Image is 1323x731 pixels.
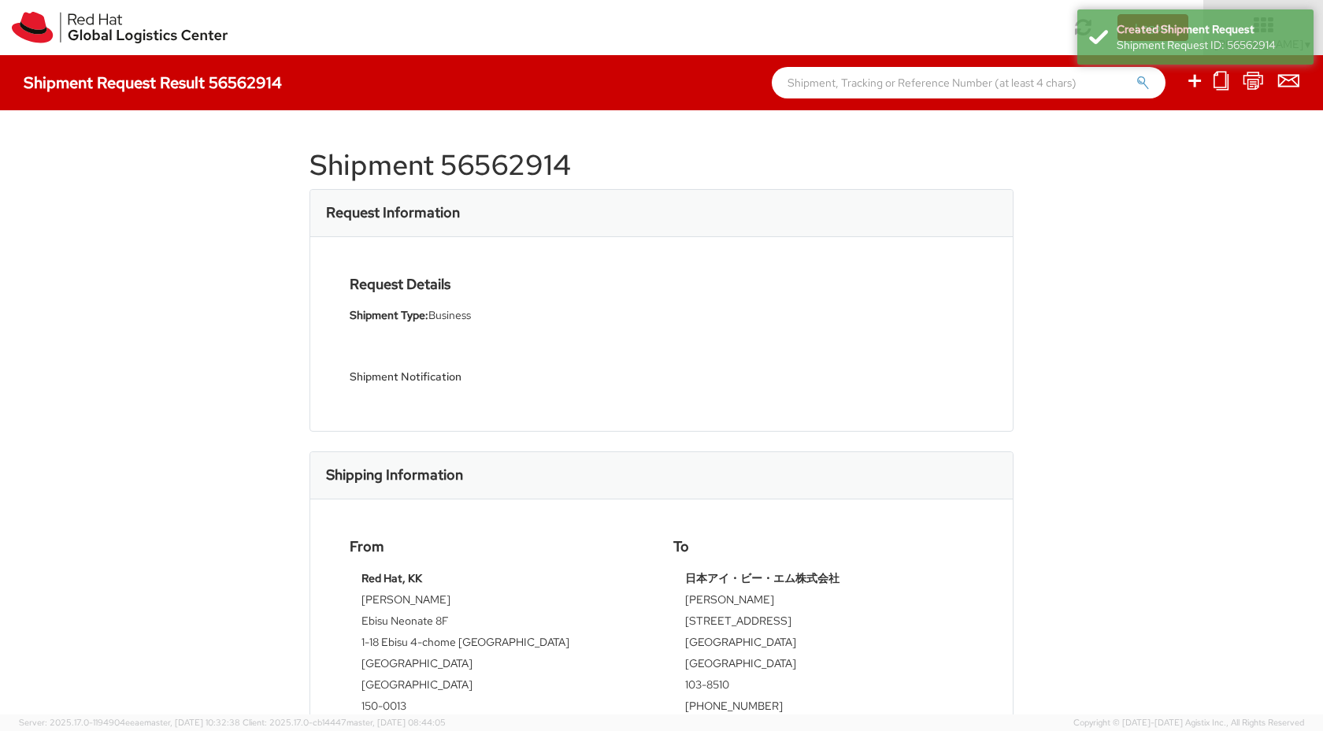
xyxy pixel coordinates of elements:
td: [PHONE_NUMBER] [685,698,962,719]
h4: To [673,539,973,555]
span: Client: 2025.17.0-cb14447 [243,717,446,728]
div: Shipment Request ID: 56562914 [1117,37,1302,53]
li: Business [350,307,650,324]
td: [STREET_ADDRESS] [685,613,962,634]
td: [GEOGRAPHIC_DATA] [361,677,638,698]
td: 103-8510 [685,677,962,698]
h3: Request Information [326,205,460,221]
strong: Shipment Type: [350,308,428,322]
span: master, [DATE] 08:44:05 [346,717,446,728]
h4: From [350,539,650,555]
span: Server: 2025.17.0-1194904eeae [19,717,240,728]
td: [GEOGRAPHIC_DATA] [685,655,962,677]
h4: Shipment Request Result 56562914 [24,74,282,91]
td: [PERSON_NAME] [685,592,962,613]
td: 150-0013 [361,698,638,719]
img: rh-logistics-00dfa346123c4ec078e1.svg [12,12,228,43]
td: [GEOGRAPHIC_DATA] [685,634,962,655]
h1: Shipment 56562914 [309,150,1014,181]
h3: Shipping Information [326,467,463,483]
strong: 日本アイ・ビー・エム株式会社 [685,571,839,585]
span: master, [DATE] 10:32:38 [144,717,240,728]
td: [PERSON_NAME] [361,592,638,613]
div: Created Shipment Request [1117,21,1302,37]
strong: Red Hat, KK [361,571,422,585]
span: Copyright © [DATE]-[DATE] Agistix Inc., All Rights Reserved [1073,717,1304,729]
h4: Request Details [350,276,650,292]
td: Ebisu Neonate 8F [361,613,638,634]
h5: Shipment Notification [350,371,650,383]
td: [GEOGRAPHIC_DATA] [361,655,638,677]
td: 1-18 Ebisu 4-chome [GEOGRAPHIC_DATA] [361,634,638,655]
input: Shipment, Tracking or Reference Number (at least 4 chars) [772,67,1165,98]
